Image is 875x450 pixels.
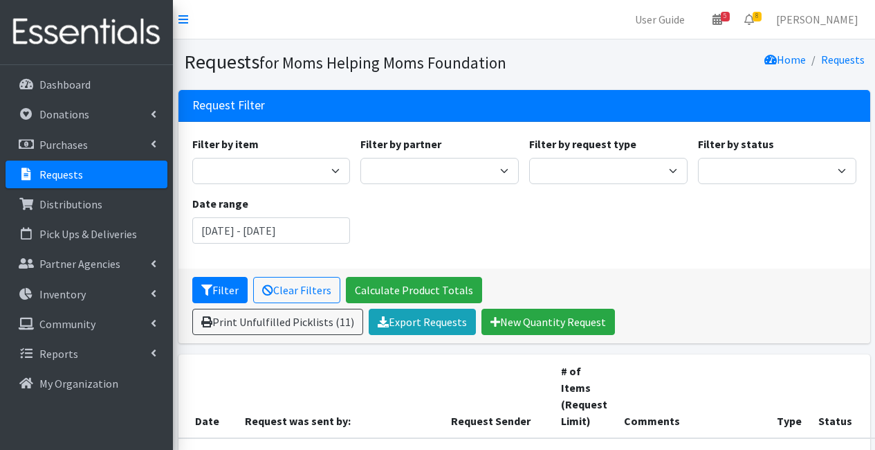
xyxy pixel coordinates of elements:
[768,354,810,438] th: Type
[192,309,363,335] a: Print Unfulfilled Picklists (11)
[259,53,506,73] small: for Moms Helping Moms Foundation
[6,280,167,308] a: Inventory
[753,12,762,21] span: 8
[821,53,865,66] a: Requests
[624,6,696,33] a: User Guide
[39,287,86,301] p: Inventory
[253,277,340,303] a: Clear Filters
[39,138,88,152] p: Purchases
[192,136,259,152] label: Filter by item
[192,277,248,303] button: Filter
[6,190,167,218] a: Distributions
[346,277,482,303] a: Calculate Product Totals
[6,220,167,248] a: Pick Ups & Deliveries
[192,98,265,113] h3: Request Filter
[237,354,443,438] th: Request was sent by:
[39,257,120,271] p: Partner Agencies
[192,195,248,212] label: Date range
[721,12,730,21] span: 5
[39,197,102,211] p: Distributions
[701,6,733,33] a: 5
[6,340,167,368] a: Reports
[6,9,167,55] img: HumanEssentials
[6,131,167,159] a: Purchases
[765,6,869,33] a: [PERSON_NAME]
[764,53,806,66] a: Home
[6,370,167,397] a: My Organization
[184,50,519,74] h1: Requests
[178,354,237,438] th: Date
[698,136,774,152] label: Filter by status
[6,71,167,98] a: Dashboard
[39,227,137,241] p: Pick Ups & Deliveries
[733,6,765,33] a: 8
[39,168,83,181] p: Requests
[443,354,553,438] th: Request Sender
[529,136,636,152] label: Filter by request type
[616,354,768,438] th: Comments
[553,354,616,438] th: # of Items (Request Limit)
[481,309,615,335] a: New Quantity Request
[360,136,441,152] label: Filter by partner
[39,377,118,390] p: My Organization
[6,310,167,338] a: Community
[6,161,167,188] a: Requests
[39,78,91,91] p: Dashboard
[6,250,167,278] a: Partner Agencies
[369,309,476,335] a: Export Requests
[39,107,89,121] p: Donations
[39,317,95,331] p: Community
[810,354,868,438] th: Status
[39,347,78,361] p: Reports
[192,217,351,244] input: January 1, 2011 - December 31, 2011
[6,100,167,128] a: Donations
